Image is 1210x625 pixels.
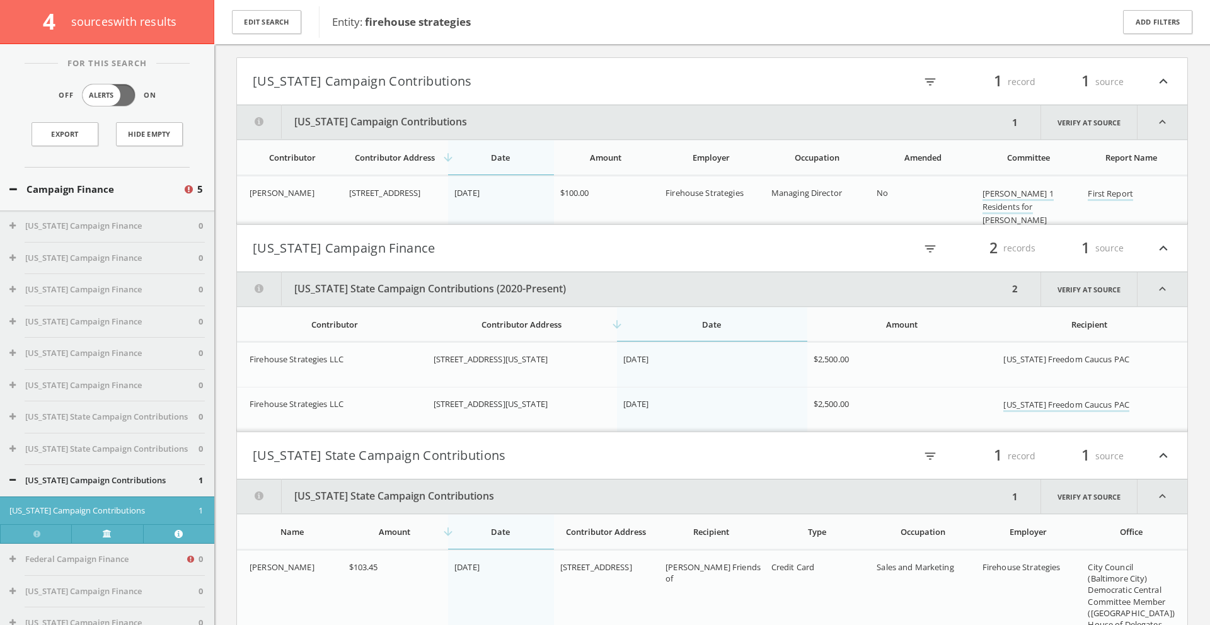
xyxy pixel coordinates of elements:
[1048,71,1124,92] div: source
[199,411,203,423] span: 0
[442,525,454,538] i: arrow_downward
[560,187,589,198] span: $100.00
[43,6,66,36] span: 4
[199,316,203,328] span: 0
[771,526,863,537] div: Type
[9,474,199,487] button: [US_STATE] Campaign Contributions
[988,445,1008,467] span: 1
[32,122,98,146] a: Export
[197,182,203,197] span: 5
[434,319,610,330] div: Contributor Address
[237,342,1187,432] div: grid
[349,187,421,198] span: [STREET_ADDRESS]
[9,505,199,517] button: [US_STATE] Campaign Contributions
[9,347,199,360] button: [US_STATE] Campaign Finance
[9,411,199,423] button: [US_STATE] State Campaign Contributions
[665,561,761,584] span: [PERSON_NAME] Friends of
[144,90,156,101] span: On
[434,398,548,410] span: [STREET_ADDRESS][US_STATE]
[332,14,471,29] span: Entity:
[1048,238,1124,259] div: source
[665,187,744,198] span: Firehouse Strategies
[611,318,623,331] i: arrow_downward
[771,561,814,573] span: Credit Card
[237,272,1008,306] button: [US_STATE] State Campaign Contributions (2020-Present)
[434,353,548,365] span: [STREET_ADDRESS][US_STATE]
[1040,105,1138,139] a: Verify at source
[9,379,199,392] button: [US_STATE] Campaign Finance
[454,187,480,198] span: [DATE]
[199,474,203,487] span: 1
[1076,237,1095,259] span: 1
[1003,399,1129,412] a: [US_STATE] Freedom Caucus PAC
[1138,479,1187,513] i: expand_less
[923,242,937,256] i: filter_list
[1003,319,1175,330] div: Recipient
[250,526,335,537] div: Name
[1076,71,1095,93] span: 1
[960,238,1035,259] div: records
[771,152,863,163] div: Occupation
[9,182,183,197] button: Campaign Finance
[988,71,1008,93] span: 1
[9,252,199,265] button: [US_STATE] Campaign Finance
[199,284,203,296] span: 0
[960,71,1035,92] div: record
[982,188,1054,227] a: [PERSON_NAME] 1 Residents for [PERSON_NAME]
[814,319,990,330] div: Amount
[982,561,1061,573] span: Firehouse Strategies
[923,75,937,89] i: filter_list
[9,220,199,232] button: [US_STATE] Campaign Finance
[1123,10,1192,35] button: Add Filters
[1003,353,1129,365] span: [US_STATE] Freedom Caucus PAC
[1008,479,1022,513] div: 1
[250,398,343,410] span: Firehouse Strategies LLC
[116,122,183,146] button: Hide Empty
[58,57,156,70] span: For This Search
[1138,105,1187,139] i: expand_less
[253,445,712,466] button: [US_STATE] State Campaign Contributions
[623,398,648,410] span: [DATE]
[560,561,632,573] span: [STREET_ADDRESS]
[877,526,969,537] div: Occupation
[250,353,343,365] span: Firehouse Strategies LLC
[1008,272,1022,306] div: 2
[982,152,1075,163] div: Committee
[877,561,954,573] span: Sales and Marketing
[199,220,203,232] span: 0
[877,152,969,163] div: Amended
[1155,445,1172,466] i: expand_less
[199,443,203,456] span: 0
[454,152,546,163] div: Date
[560,152,652,163] div: Amount
[877,187,888,198] span: No
[1088,188,1133,201] a: First Report
[771,187,842,198] span: Managing Director
[199,379,203,392] span: 0
[349,526,441,537] div: Amount
[1155,71,1172,92] i: expand_less
[1008,105,1022,139] div: 1
[199,347,203,360] span: 0
[250,187,314,198] span: [PERSON_NAME]
[237,479,1008,513] button: [US_STATE] State Campaign Contributions
[365,14,471,29] b: firehouse strategies
[923,449,937,463] i: filter_list
[253,238,712,259] button: [US_STATE] Campaign Finance
[665,526,758,537] div: Recipient
[984,237,1003,259] span: 2
[960,445,1035,466] div: record
[9,443,199,456] button: [US_STATE] State Campaign Contributions
[9,316,199,328] button: [US_STATE] Campaign Finance
[199,252,203,265] span: 0
[623,319,800,330] div: Date
[454,526,546,537] div: Date
[1155,238,1172,259] i: expand_less
[1138,272,1187,306] i: expand_less
[199,505,203,517] span: 1
[665,152,758,163] div: Employer
[349,152,441,163] div: Contributor Address
[250,319,420,330] div: Contributor
[9,284,199,296] button: [US_STATE] Campaign Finance
[560,526,652,537] div: Contributor Address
